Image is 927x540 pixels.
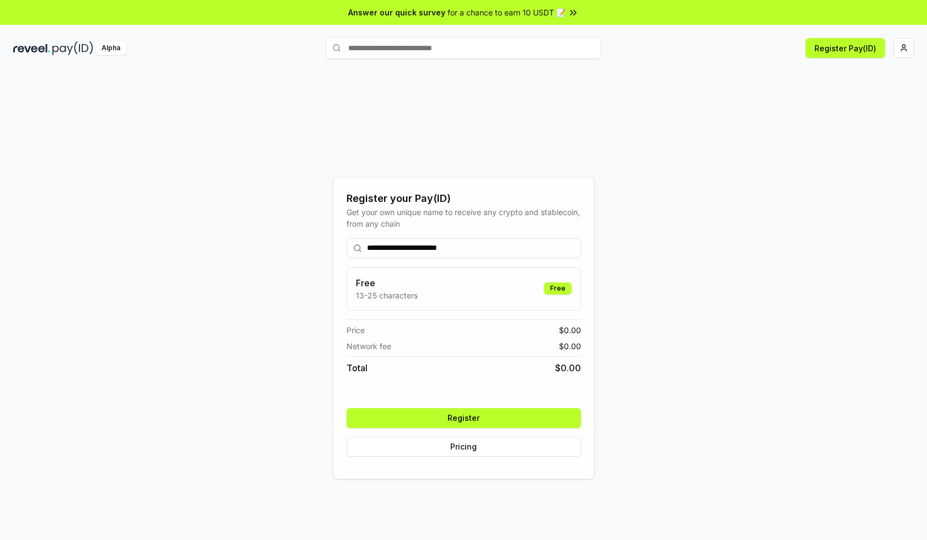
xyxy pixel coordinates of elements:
span: $ 0.00 [559,340,581,352]
div: Alpha [95,41,126,55]
div: Free [544,282,572,295]
p: 13-25 characters [356,290,418,301]
span: for a chance to earn 10 USDT 📝 [447,7,566,18]
span: Price [347,324,365,336]
div: Get your own unique name to receive any crypto and stablecoin, from any chain [347,206,581,229]
button: Register Pay(ID) [806,38,885,58]
span: Answer our quick survey [348,7,445,18]
button: Pricing [347,437,581,457]
span: $ 0.00 [555,361,581,375]
span: Network fee [347,340,391,352]
button: Register [347,408,581,428]
div: Register your Pay(ID) [347,191,581,206]
img: reveel_dark [13,41,50,55]
img: pay_id [52,41,93,55]
span: Total [347,361,367,375]
span: $ 0.00 [559,324,581,336]
h3: Free [356,276,418,290]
